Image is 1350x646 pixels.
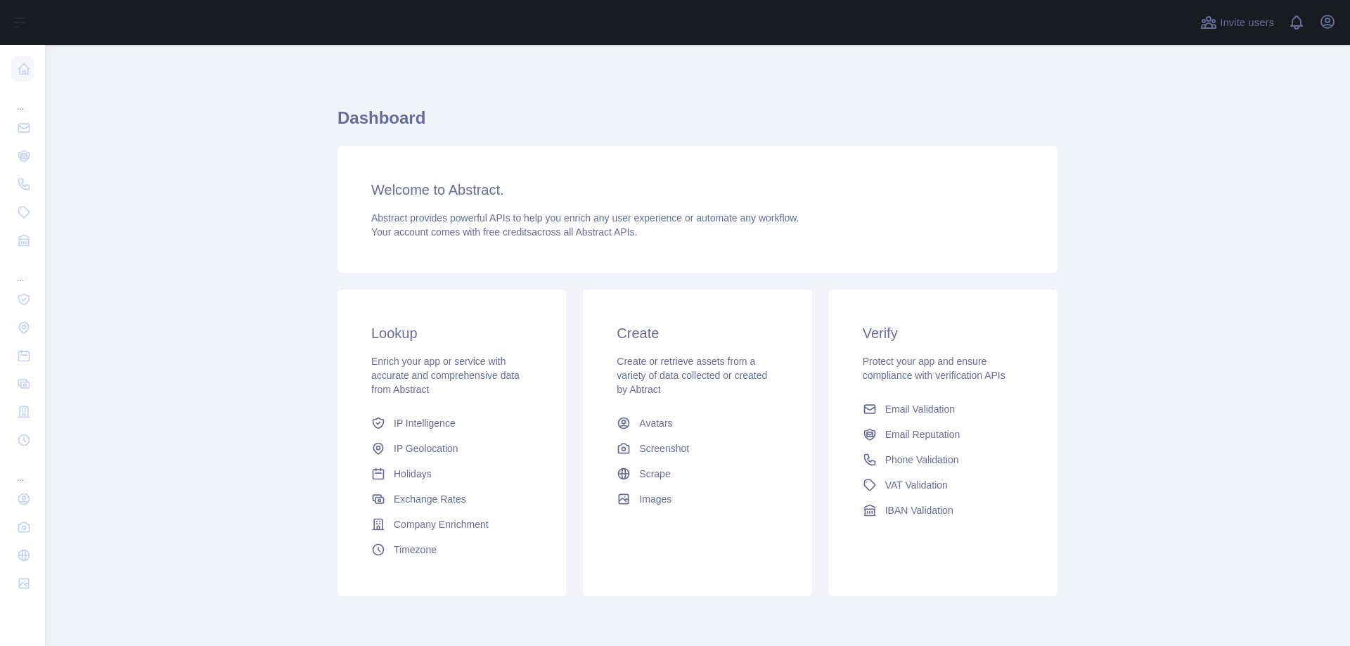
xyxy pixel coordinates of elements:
span: Holidays [394,467,432,481]
span: Create or retrieve assets from a variety of data collected or created by Abtract [617,356,767,395]
h3: Welcome to Abstract. [371,180,1024,200]
span: Invite users [1220,15,1274,31]
span: VAT Validation [885,478,948,492]
h3: Verify [863,323,1024,343]
a: Avatars [611,411,783,436]
span: Phone Validation [885,453,959,467]
span: IP Geolocation [394,441,458,456]
a: Scrape [611,461,783,486]
span: Email Validation [885,402,955,416]
a: Email Reputation [857,422,1029,447]
span: Abstract provides powerful APIs to help you enrich any user experience or automate any workflow. [371,212,799,224]
span: Enrich your app or service with accurate and comprehensive data from Abstract [371,356,520,395]
a: Email Validation [857,396,1029,422]
span: Company Enrichment [394,517,489,531]
a: Exchange Rates [366,486,538,512]
a: IBAN Validation [857,498,1029,523]
a: Company Enrichment [366,512,538,537]
a: Phone Validation [857,447,1029,472]
span: Avatars [639,416,672,430]
a: VAT Validation [857,472,1029,498]
div: ... [11,84,34,112]
a: IP Intelligence [366,411,538,436]
div: ... [11,256,34,284]
span: Your account comes with across all Abstract APIs. [371,226,637,238]
span: Timezone [394,543,437,557]
a: IP Geolocation [366,436,538,461]
span: Exchange Rates [394,492,466,506]
span: Protect your app and ensure compliance with verification APIs [863,356,1005,381]
span: Email Reputation [885,427,960,441]
span: Screenshot [639,441,689,456]
a: Images [611,486,783,512]
div: ... [11,456,34,484]
span: Images [639,492,671,506]
span: IBAN Validation [885,503,953,517]
h1: Dashboard [337,107,1057,141]
a: Holidays [366,461,538,486]
span: Scrape [639,467,670,481]
span: free credits [483,226,532,238]
h3: Create [617,323,778,343]
button: Invite users [1197,11,1277,34]
a: Timezone [366,537,538,562]
span: IP Intelligence [394,416,456,430]
h3: Lookup [371,323,532,343]
a: Screenshot [611,436,783,461]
